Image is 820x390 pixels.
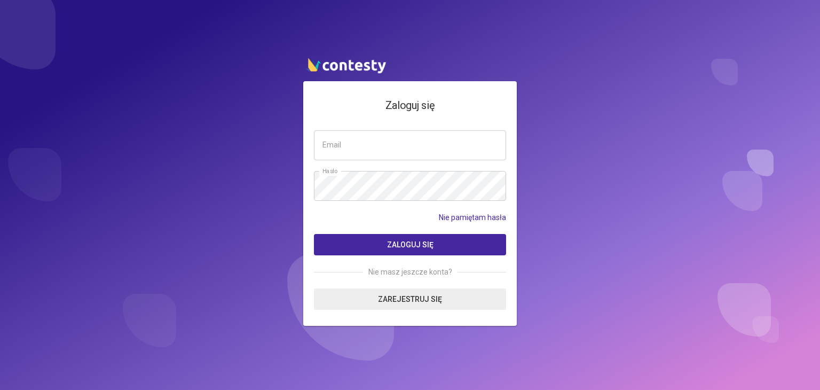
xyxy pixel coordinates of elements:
h4: Zaloguj się [314,97,506,114]
img: contesty logo [303,53,389,76]
a: Zarejestruj się [314,288,506,310]
span: Nie masz jeszcze konta? [363,266,458,278]
button: Zaloguj się [314,234,506,255]
span: Zaloguj się [387,240,433,249]
a: Nie pamiętam hasła [439,212,506,223]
